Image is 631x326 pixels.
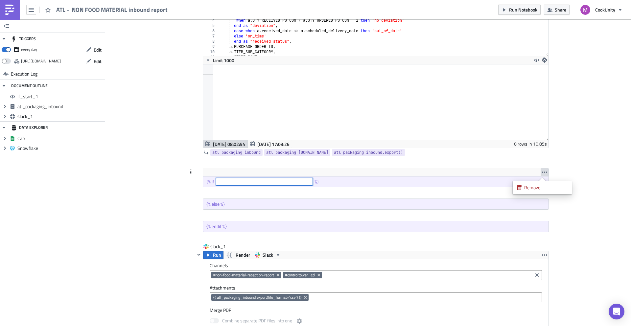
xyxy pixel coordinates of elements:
[203,18,219,23] div: 4
[498,5,541,15] button: Run Notebook
[11,68,37,80] span: Execution Log
[210,307,542,313] label: Merge PDF
[213,272,274,278] span: #non-food-material-reception-report
[524,184,568,191] div: Remove
[203,251,223,259] button: Run
[332,149,405,156] a: atl_packaging_inbound.export()
[3,49,329,55] p: NOTE: If the message does not contain an attachment, then no issues to report.
[210,317,303,325] label: Combine separate PDF files into one
[195,251,203,259] button: Hide content
[11,80,48,92] div: DOCUMENT OUTLINE
[295,317,303,325] button: Combine separate PDF files into one
[206,201,225,207] div: {% else %}
[21,45,37,55] div: every day
[206,179,216,185] div: {% if
[17,104,103,109] span: atl_packaging_inbound
[203,44,219,49] div: 9
[213,251,221,259] span: Run
[595,6,615,13] span: CookUnity
[264,149,330,156] a: atl_packaging_[DOMAIN_NAME]
[203,56,237,64] button: Limit 1000
[94,58,102,65] span: Edit
[509,6,537,13] span: Run Notebook
[56,6,168,13] span: ATL - NON FOOD MATERIAL inbound report
[580,4,591,15] img: Avatar
[3,35,329,40] p: Latency
[247,140,292,148] button: [DATE] 17:03:26
[315,179,320,185] div: %}
[257,141,290,148] span: [DATE] 17:03:26
[609,304,624,319] div: Open Intercom Messenger
[212,149,261,156] span: atl_packaging_inbound
[544,5,570,15] button: Share
[203,140,248,148] button: [DATE] 08:02:54
[17,94,103,100] span: if_start_1
[94,46,102,53] span: Edit
[206,223,227,229] div: {% endif %}
[21,56,61,66] div: https://pushmetrics.io/api/v1/report/pgoERDqrJB/webhook?token=e12b17976e674776bca7ef09a5859fb4
[303,294,309,301] button: Remove Tag
[203,23,219,28] div: 5
[236,251,250,259] span: Render
[210,243,237,250] span: slack_1
[17,113,103,119] span: slack_1
[11,122,48,133] div: DATA EXPLORER
[213,141,245,148] span: [DATE] 08:02:54
[3,3,329,55] body: Rich Text Area. Press ALT-0 for help.
[210,149,263,156] a: atl_packaging_inbound
[275,272,281,278] button: Remove Tag
[203,28,219,34] div: 6
[203,55,219,60] div: 11
[3,3,329,8] p: ATL Store
[210,285,542,291] label: Attachments
[253,251,283,259] button: Slack
[213,57,234,64] span: Limit 1000
[285,272,315,278] span: #controltower_atl
[334,149,403,156] span: atl_packaging_inbound.export()
[223,251,253,259] button: Render
[83,56,105,66] button: Edit
[263,251,273,259] span: Slack
[83,45,105,55] button: Edit
[213,295,301,300] span: {{ atl_packaging_inbound.export(file_format='csv') }}
[17,145,103,151] span: Snowflake
[3,10,329,26] p: @justinevans Non-food material inbound Daily Report Issues:
[316,272,322,278] button: Remove Tag
[514,140,547,148] div: 0 rows in 10.85s
[11,33,36,45] div: TRIGGERS
[17,135,103,141] span: Cap
[203,49,219,55] div: 10
[5,5,15,15] img: PushMetrics
[576,3,626,17] button: CookUnity
[210,263,542,268] label: Channels
[3,28,329,33] p: Shortage - Extra total overall (Criteria: +/- 10% variance or more.)
[555,6,566,13] span: Share
[533,271,541,279] button: Clear selected items
[203,34,219,39] div: 7
[266,149,328,156] span: atl_packaging_[DOMAIN_NAME]
[203,39,219,44] div: 8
